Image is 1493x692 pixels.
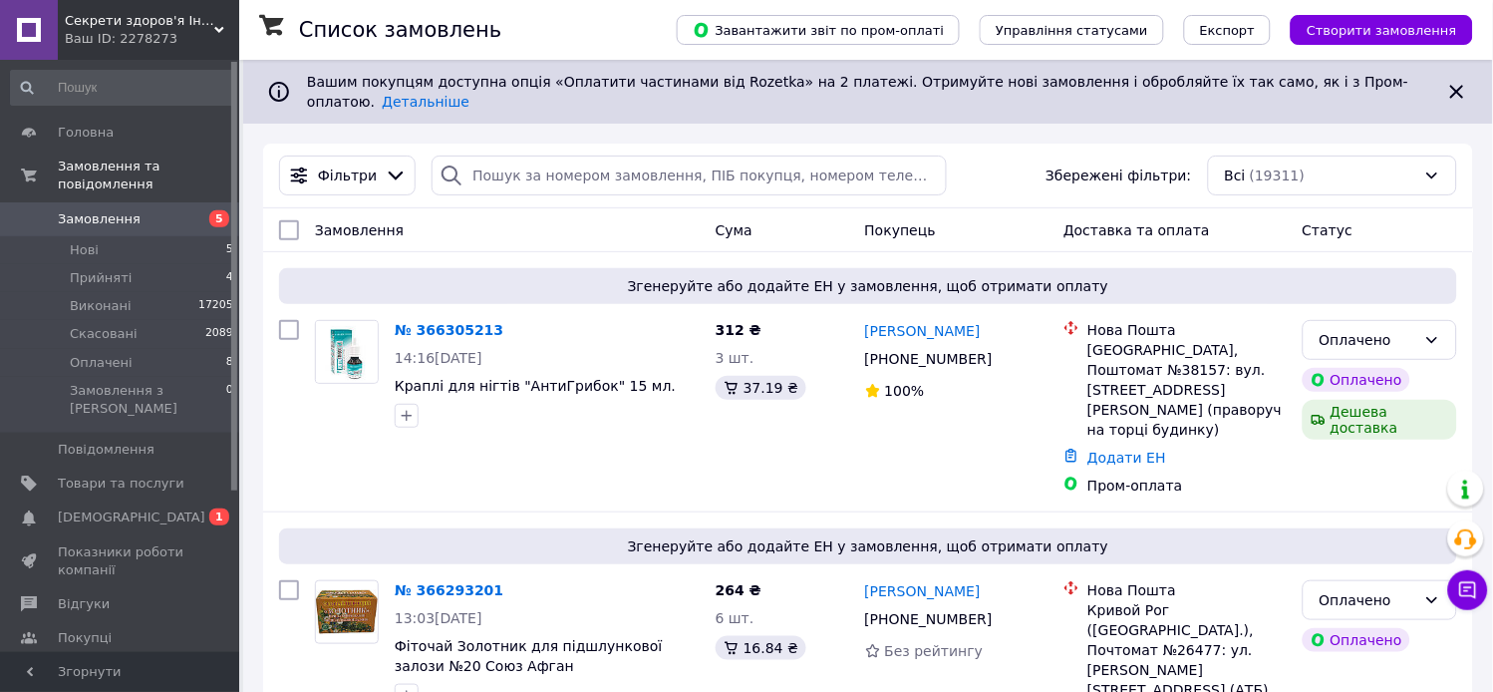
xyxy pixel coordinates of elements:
[58,595,110,613] span: Відгуки
[209,509,229,525] span: 1
[716,222,752,238] span: Cума
[65,12,214,30] span: Секрети здоров'я Інтернет-магазин натуральних препаратів та товарів для дому
[677,15,960,45] button: Завантажити звіт по пром-оплаті
[58,124,114,142] span: Головна
[226,269,233,287] span: 4
[1087,450,1166,466] a: Додати ЕН
[395,638,663,674] a: Фіточай Золотник для підшлункової залози №20 Союз Афган
[1320,589,1416,611] div: Оплачено
[198,297,233,315] span: 17205
[1303,222,1353,238] span: Статус
[58,158,239,193] span: Замовлення та повідомлення
[316,590,378,634] img: Фото товару
[299,18,501,42] h1: Список замовлень
[865,222,936,238] span: Покупець
[1303,628,1410,652] div: Оплачено
[226,382,233,418] span: 0
[1307,23,1457,38] span: Створити замовлення
[1045,166,1191,185] span: Збережені фільтри:
[395,378,676,394] a: Краплі для нігтів "АнтиГрибок" 15 мл.
[70,325,138,343] span: Скасовані
[226,241,233,259] span: 5
[1448,570,1488,610] button: Чат з покупцем
[1087,320,1287,340] div: Нова Пошта
[1303,400,1457,440] div: Дешева доставка
[1063,222,1210,238] span: Доставка та оплата
[716,582,761,598] span: 264 ₴
[316,321,378,383] img: Фото товару
[716,636,806,660] div: 16.84 ₴
[716,322,761,338] span: 312 ₴
[1225,166,1246,185] span: Всі
[70,269,132,287] span: Прийняті
[1184,15,1272,45] button: Експорт
[58,509,205,526] span: [DEMOGRAPHIC_DATA]
[1250,168,1305,183] span: (19311)
[58,441,154,459] span: Повідомлення
[307,74,1408,110] span: Вашим покупцям доступна опція «Оплатити частинами від Rozetka» на 2 платежі. Отримуйте нові замов...
[315,320,379,384] a: Фото товару
[1303,368,1410,392] div: Оплачено
[65,30,239,48] div: Ваш ID: 2278273
[287,276,1449,296] span: Згенеруйте або додайте ЕН у замовлення, щоб отримати оплату
[58,475,184,493] span: Товари та послуги
[70,241,99,259] span: Нові
[865,321,981,341] a: [PERSON_NAME]
[885,383,925,399] span: 100%
[716,376,806,400] div: 37.19 ₴
[58,543,184,579] span: Показники роботи компанії
[226,354,233,372] span: 8
[1320,329,1416,351] div: Оплачено
[980,15,1164,45] button: Управління статусами
[395,610,482,626] span: 13:03[DATE]
[865,611,993,627] span: [PHONE_NUMBER]
[1291,15,1473,45] button: Створити замовлення
[1271,21,1473,37] a: Створити замовлення
[315,222,404,238] span: Замовлення
[432,156,946,195] input: Пошук за номером замовлення, ПІБ покупця, номером телефону, Email, номером накладної
[865,351,993,367] span: [PHONE_NUMBER]
[716,350,754,366] span: 3 шт.
[209,210,229,227] span: 5
[70,354,133,372] span: Оплачені
[865,581,981,601] a: [PERSON_NAME]
[382,94,469,110] a: Детальніше
[315,580,379,644] a: Фото товару
[58,210,141,228] span: Замовлення
[395,322,503,338] a: № 366305213
[996,23,1148,38] span: Управління статусами
[1087,340,1287,440] div: [GEOGRAPHIC_DATA], Поштомат №38157: вул. [STREET_ADDRESS][PERSON_NAME] (праворуч на торці будинку)
[287,536,1449,556] span: Згенеруйте або додайте ЕН у замовлення, щоб отримати оплату
[1087,580,1287,600] div: Нова Пошта
[10,70,235,106] input: Пошук
[1200,23,1256,38] span: Експорт
[70,297,132,315] span: Виконані
[885,643,984,659] span: Без рейтингу
[693,21,944,39] span: Завантажити звіт по пром-оплаті
[318,166,377,185] span: Фільтри
[1087,476,1287,496] div: Пром-оплата
[716,610,754,626] span: 6 шт.
[205,325,233,343] span: 2089
[70,382,226,418] span: Замовлення з [PERSON_NAME]
[58,629,112,647] span: Покупці
[395,350,482,366] span: 14:16[DATE]
[395,582,503,598] a: № 366293201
